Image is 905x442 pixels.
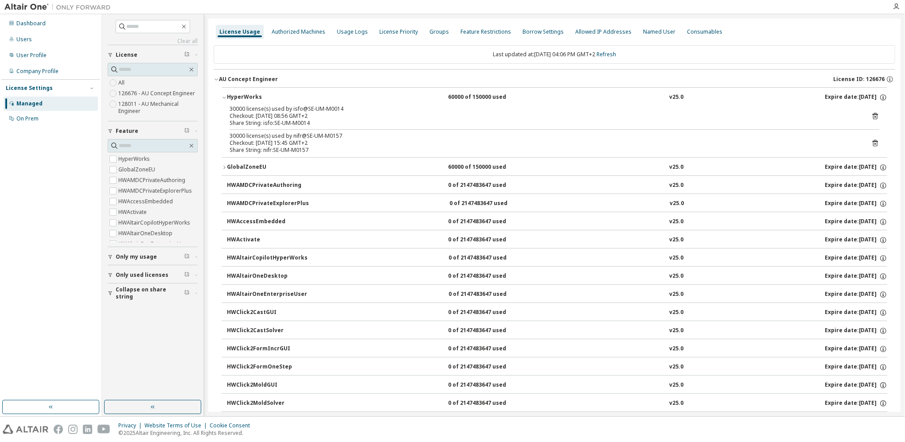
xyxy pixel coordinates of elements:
div: Expire date: [DATE] [825,399,887,407]
div: v25.0 [669,345,683,353]
div: License Settings [6,85,53,92]
div: HWClick2MoldSolver [227,399,307,407]
div: Expire date: [DATE] [825,254,887,262]
span: Clear filter [184,128,190,135]
div: HWAltairCopilotHyperWorks [227,254,308,262]
a: Refresh [597,50,616,58]
div: Allowed IP Addresses [575,28,632,35]
div: Expire date: [DATE] [825,93,887,101]
button: Collapse on share string [108,283,198,303]
button: HWClick2FormIncrGUI0 of 2147483647 usedv25.0Expire date:[DATE] [227,339,887,359]
div: v25.0 [669,381,683,389]
label: 128011 - AU Mechanical Engineer [118,99,198,116]
div: v25.0 [669,399,683,407]
label: HWAltairCopilotHyperWorks [118,217,192,228]
label: HWAccessEmbedded [118,196,175,207]
div: HWClick2FormOneStep [227,363,307,371]
div: HWActivate [227,236,307,244]
div: HWAMDCPrivateAuthoring [227,182,307,190]
button: HWActivate0 of 2147483647 usedv25.0Expire date:[DATE] [227,230,887,250]
div: Cookie Consent [210,422,255,429]
div: Expire date: [DATE] [825,291,887,299]
div: Expire date: [DATE] [825,363,887,371]
div: Expire date: [DATE] [825,272,887,280]
div: 0 of 2147483647 used [448,327,528,335]
img: linkedin.svg [83,425,92,434]
div: Expire date: [DATE] [825,309,887,317]
div: Consumables [687,28,722,35]
div: HWAccessEmbedded [227,218,307,226]
div: Company Profile [16,68,59,75]
button: AU Concept EngineerLicense ID: 126676 [214,70,895,89]
div: Managed [16,100,43,107]
div: v25.0 [669,272,683,280]
div: License Usage [219,28,260,35]
img: youtube.svg [98,425,110,434]
div: 0 of 2147483647 used [448,272,528,280]
button: HWAMDCPrivateAuthoring0 of 2147483647 usedv25.0Expire date:[DATE] [227,176,887,195]
div: v25.0 [669,363,683,371]
div: 0 of 2147483647 used [449,254,528,262]
img: instagram.svg [68,425,78,434]
div: Expire date: [DATE] [825,327,887,335]
div: 0 of 2147483647 used [448,218,528,226]
span: Clear filter [184,51,190,58]
button: HWAltairCopilotHyperWorks0 of 2147483647 usedv25.0Expire date:[DATE] [227,248,887,268]
div: Dashboard [16,20,46,27]
span: Only my usage [116,253,157,260]
span: Feature [116,128,138,135]
span: Only used licenses [116,271,168,279]
span: Clear filter [184,253,190,260]
button: HWClick2CastSolver0 of 2147483647 usedv25.0Expire date:[DATE] [227,321,887,341]
button: Only my usage [108,247,198,267]
div: 0 of 2147483647 used [449,200,529,208]
div: HyperWorks [227,93,307,101]
div: Expire date: [DATE] [825,218,887,226]
div: v25.0 [670,254,684,262]
span: License [116,51,137,58]
div: HWAltairOneEnterpriseUser [227,291,307,299]
div: Expire date: [DATE] [825,163,887,171]
label: GlobalZoneEU [118,164,157,175]
button: HWClick2FormOneStep0 of 2147483647 usedv25.0Expire date:[DATE] [227,357,887,377]
div: 60000 of 150000 used [448,93,528,101]
div: AU Concept Engineer [219,76,278,83]
div: v25.0 [669,93,683,101]
div: Expire date: [DATE] [825,345,887,353]
div: 0 of 2147483647 used [448,363,528,371]
div: Checkout: [DATE] 15:45 GMT+2 [230,140,858,147]
div: 0 of 2147483647 used [448,399,528,407]
div: Expire date: [DATE] [825,182,887,190]
button: HWAltairOneDesktop0 of 2147483647 usedv25.0Expire date:[DATE] [227,267,887,286]
div: v25.0 [669,291,683,299]
div: v25.0 [669,163,683,171]
div: 60000 of 150000 used [448,163,528,171]
button: HWAltairOneEnterpriseUser0 of 2147483647 usedv25.0Expire date:[DATE] [227,285,887,304]
div: Share String: isfo:SE-UM-M0014 [230,120,858,127]
div: Feature Restrictions [460,28,511,35]
div: 0 of 2147483647 used [448,182,528,190]
label: HWAMDCPrivateExplorerPlus [118,186,194,196]
div: 0 of 2147483647 used [448,381,528,389]
button: HyperWorks60000 of 150000 usedv25.0Expire date:[DATE] [222,88,887,107]
div: Users [16,36,32,43]
div: Share String: nifr:SE-UM-M0157 [230,147,858,154]
button: HWClick2MoldGUI0 of 2147483647 usedv25.0Expire date:[DATE] [227,376,887,395]
div: 30000 license(s) used by isfo@SE-UM-M0014 [230,105,858,112]
div: Website Terms of Use [144,422,210,429]
button: Only used licenses [108,265,198,285]
div: License Priority [379,28,418,35]
div: GlobalZoneEU [227,163,307,171]
img: facebook.svg [54,425,63,434]
div: On Prem [16,115,39,122]
div: 0 of 2147483647 used [448,236,528,244]
label: HWAltairOneEnterpriseUser [118,239,191,249]
button: GlobalZoneEU60000 of 150000 usedv25.0Expire date:[DATE] [222,158,887,177]
button: HWAMDCPrivateExplorerPlus0 of 2147483647 usedv25.0Expire date:[DATE] [227,194,887,213]
div: Checkout: [DATE] 08:56 GMT+2 [230,112,858,120]
div: 0 of 2147483647 used [448,309,528,317]
div: v25.0 [670,200,684,208]
button: HWClick2CastGUI0 of 2147483647 usedv25.0Expire date:[DATE] [227,303,887,322]
button: HWAccessEmbedded0 of 2147483647 usedv25.0Expire date:[DATE] [227,212,887,232]
button: HWClick2MoldSolver0 of 2147483647 usedv25.0Expire date:[DATE] [227,394,887,413]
